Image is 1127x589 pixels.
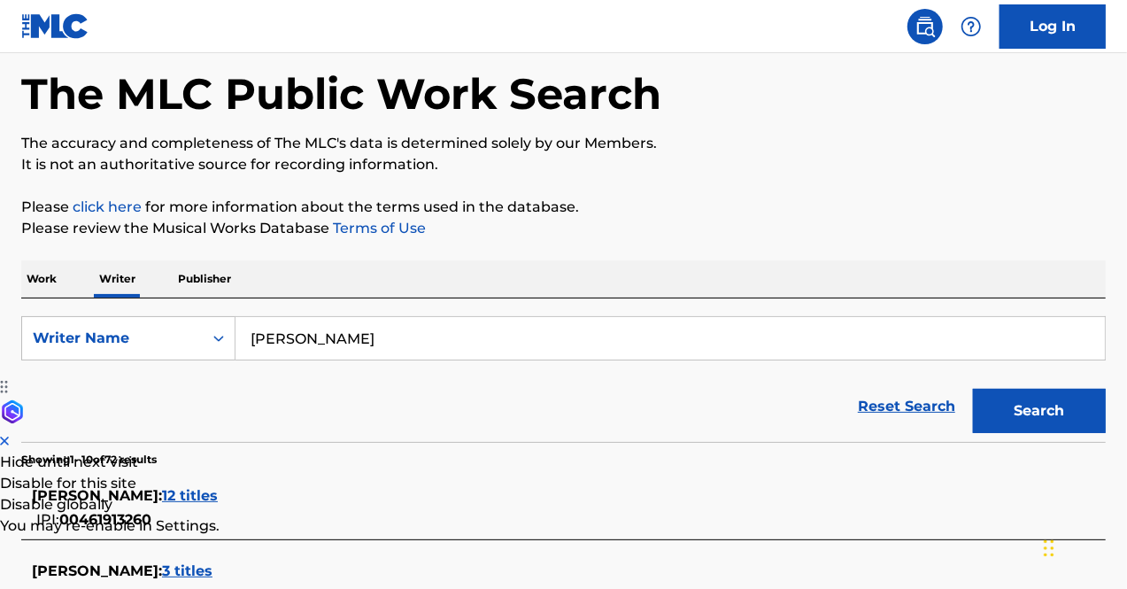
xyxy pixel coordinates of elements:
[21,154,1106,175] p: It is not an authoritative source for recording information.
[1000,4,1106,49] a: Log In
[953,9,989,44] div: Help
[1038,504,1127,589] iframe: Chat Widget
[1044,522,1054,575] div: Drag
[33,328,192,349] div: Writer Name
[329,220,426,236] a: Terms of Use
[21,13,89,39] img: MLC Logo
[21,260,62,298] p: Work
[32,562,162,579] span: [PERSON_NAME] :
[162,562,212,579] span: 3 titles
[173,260,236,298] p: Publisher
[21,316,1106,442] form: Search Form
[21,133,1106,154] p: The accuracy and completeness of The MLC's data is determined solely by our Members.
[21,218,1106,239] p: Please review the Musical Works Database
[73,198,142,215] a: click here
[21,67,661,120] h1: The MLC Public Work Search
[94,260,141,298] p: Writer
[21,197,1106,218] p: Please for more information about the terms used in the database.
[907,9,943,44] a: Public Search
[915,16,936,37] img: search
[961,16,982,37] img: help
